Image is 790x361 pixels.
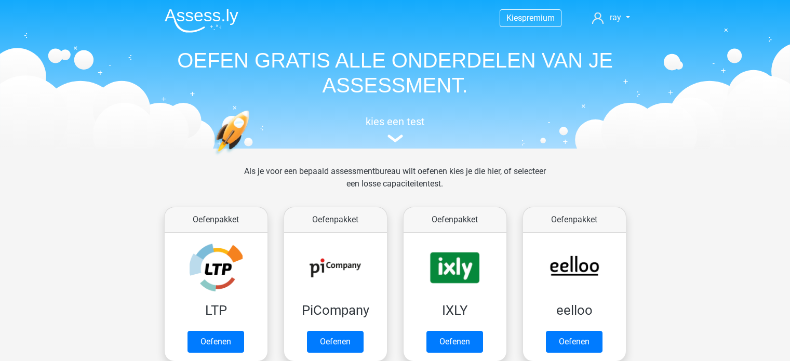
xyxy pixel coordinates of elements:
a: Oefenen [307,331,364,353]
span: premium [522,13,555,23]
h5: kies een test [156,115,634,128]
a: Kiespremium [500,11,561,25]
a: Oefenen [188,331,244,353]
div: Als je voor een bepaald assessmentbureau wilt oefenen kies je die hier, of selecteer een losse ca... [236,165,554,203]
h1: OEFEN GRATIS ALLE ONDERDELEN VAN JE ASSESSMENT. [156,48,634,98]
span: ray [610,12,621,22]
img: Assessly [165,8,238,33]
span: Kies [506,13,522,23]
a: ray [588,11,634,24]
a: kies een test [156,115,634,143]
img: oefenen [213,110,290,204]
a: Oefenen [546,331,602,353]
a: Oefenen [426,331,483,353]
img: assessment [387,135,403,142]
